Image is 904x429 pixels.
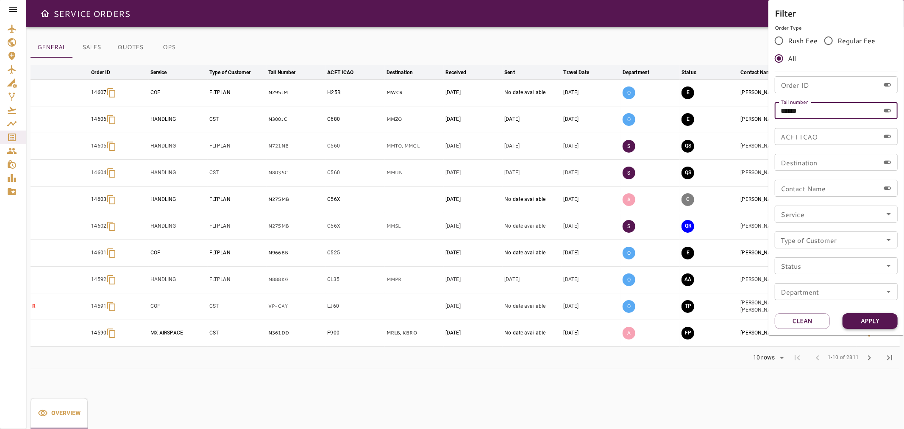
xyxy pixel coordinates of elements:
[788,53,796,64] span: All
[775,32,898,67] div: rushFeeOrder
[837,36,876,46] span: Regular Fee
[775,6,898,20] h6: Filter
[775,313,830,329] button: Clean
[883,260,895,272] button: Open
[883,208,895,220] button: Open
[883,286,895,298] button: Open
[883,234,895,246] button: Open
[788,36,818,46] span: Rush Fee
[843,313,898,329] button: Apply
[775,24,898,32] p: Order Type
[781,98,808,106] label: Tail number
